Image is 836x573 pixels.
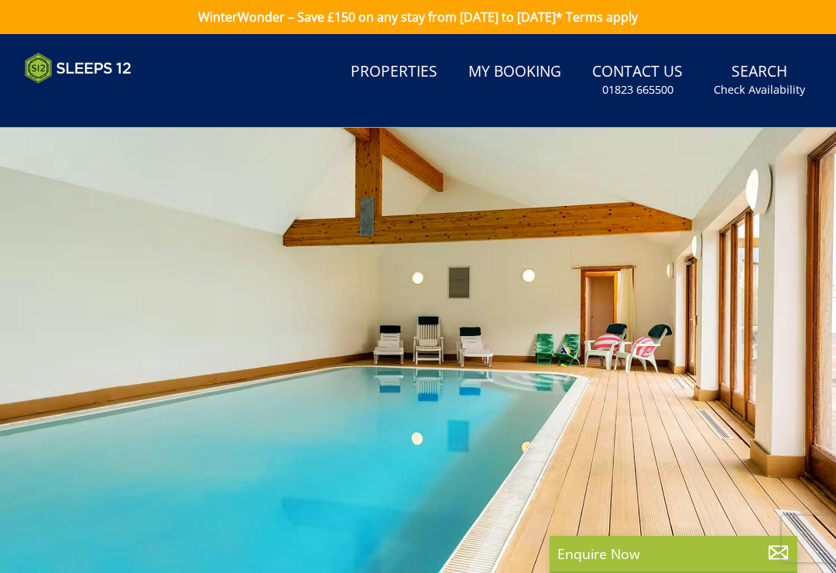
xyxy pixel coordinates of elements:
[344,55,444,90] a: Properties
[557,544,790,564] p: Enquire Now
[602,82,673,98] small: 01823 665500
[714,82,805,98] small: Check Availability
[17,93,180,106] iframe: Customer reviews powered by Trustpilot
[462,55,567,90] a: My Booking
[25,53,132,84] img: Sleeps 12
[708,55,811,105] a: SearchCheck Availability
[586,55,689,105] a: Contact Us01823 665500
